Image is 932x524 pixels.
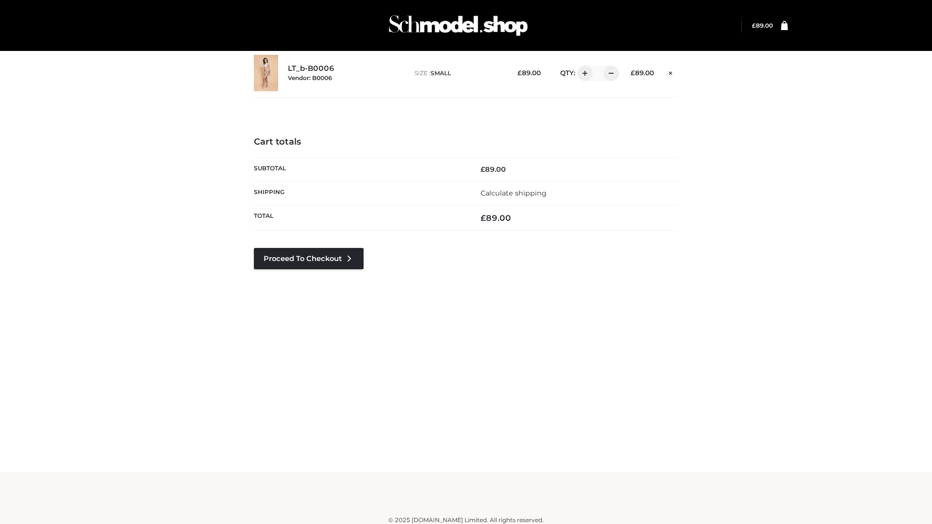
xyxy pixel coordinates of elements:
img: LT_b-B0006 - SMALL [254,55,278,91]
span: £ [481,165,485,174]
a: LT_b-B0006 [288,64,334,73]
a: £89.00 [752,22,773,29]
a: Remove this item [664,65,678,78]
a: Proceed to Checkout [254,248,364,269]
img: Schmodel Admin 964 [385,6,531,45]
a: Calculate shipping [481,189,547,197]
bdi: 89.00 [481,165,506,174]
small: Vendor: B0006 [288,74,332,82]
bdi: 89.00 [631,69,654,77]
p: size : [415,69,502,78]
span: £ [517,69,522,77]
th: Total [254,205,466,231]
span: £ [752,22,756,29]
h4: Cart totals [254,137,678,147]
span: £ [631,69,635,77]
span: SMALL [431,69,451,77]
bdi: 89.00 [752,22,773,29]
span: £ [481,213,486,223]
th: Shipping [254,181,466,205]
th: Subtotal [254,157,466,181]
bdi: 89.00 [481,213,511,223]
bdi: 89.00 [517,69,541,77]
div: QTY: [550,65,616,81]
